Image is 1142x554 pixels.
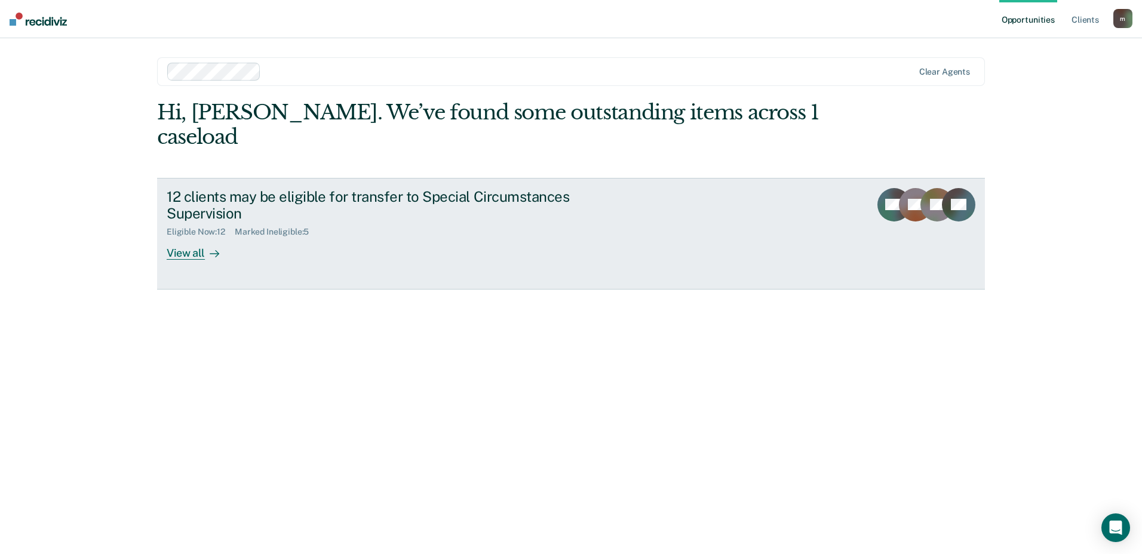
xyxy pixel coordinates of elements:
[1101,513,1130,542] div: Open Intercom Messenger
[167,188,586,223] div: 12 clients may be eligible for transfer to Special Circumstances Supervision
[919,67,970,77] div: Clear agents
[10,13,67,26] img: Recidiviz
[235,227,318,237] div: Marked Ineligible : 5
[157,100,819,149] div: Hi, [PERSON_NAME]. We’ve found some outstanding items across 1 caseload
[157,178,985,290] a: 12 clients may be eligible for transfer to Special Circumstances SupervisionEligible Now:12Marked...
[1113,9,1132,28] button: m
[167,237,234,260] div: View all
[167,227,235,237] div: Eligible Now : 12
